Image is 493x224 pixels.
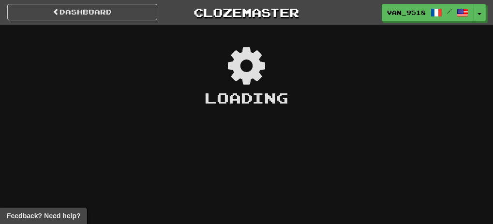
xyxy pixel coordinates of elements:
a: Dashboard [7,4,157,20]
a: Van_9518 / [382,4,474,21]
span: Van_9518 [387,8,426,17]
span: / [447,8,452,15]
a: Clozemaster [172,4,322,21]
span: Open feedback widget [7,211,80,221]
